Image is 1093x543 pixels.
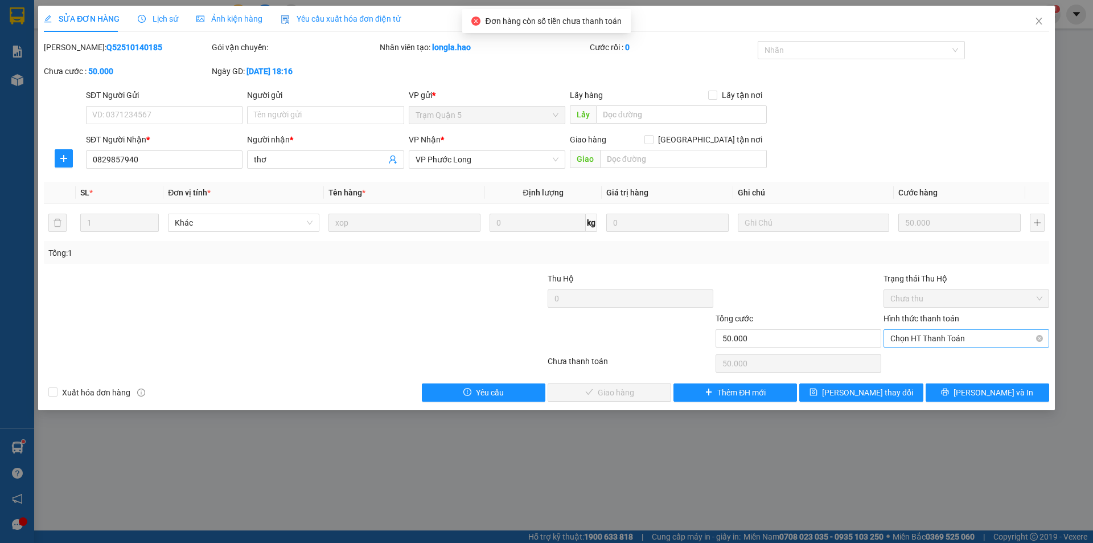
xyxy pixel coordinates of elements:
span: Đơn vị tính [168,188,211,197]
button: plus [55,149,73,168]
button: exclamation-circleYêu cầu [422,383,545,402]
div: Người nhận [247,133,404,146]
input: Ghi Chú [738,214,889,232]
div: Gói vận chuyển: [212,41,377,54]
button: checkGiao hàng [548,383,671,402]
span: picture [196,15,204,23]
span: info-circle [137,389,145,397]
span: SỬA ĐƠN HÀNG [44,14,120,23]
span: Thu Hộ [548,274,574,283]
button: plusThêm ĐH mới [673,383,797,402]
span: Chọn HT Thanh Toán [890,330,1042,347]
img: icon [281,15,290,24]
span: close-circle [1036,335,1043,342]
span: plus [705,388,713,397]
span: Yêu cầu [476,386,504,399]
span: Định lượng [523,188,564,197]
th: Ghi chú [733,182,894,204]
span: Khác [175,214,313,231]
span: Giá trị hàng [606,188,648,197]
span: close [1034,17,1043,26]
div: Ngày GD: [212,65,377,77]
span: [GEOGRAPHIC_DATA] tận nơi [654,133,767,146]
input: Dọc đường [596,105,767,124]
span: printer [941,388,949,397]
span: VP Phước Long [416,151,558,168]
b: 0 [625,43,630,52]
div: Người gửi [247,89,404,101]
span: plus [55,154,72,163]
b: [DATE] 18:16 [246,67,293,76]
span: Trạm Quận 5 [416,107,558,124]
div: Chưa thanh toán [546,355,714,375]
span: Ảnh kiện hàng [196,14,262,23]
span: VP Nhận [409,135,441,144]
span: Lấy [570,105,596,124]
div: Tổng: 1 [48,247,422,259]
span: Đơn hàng còn số tiền chưa thanh toán [485,17,621,26]
span: [PERSON_NAME] thay đổi [822,386,913,399]
div: Trạng thái Thu Hộ [884,272,1049,285]
span: Thêm ĐH mới [717,386,766,399]
span: Xuất hóa đơn hàng [57,386,135,399]
span: exclamation-circle [463,388,471,397]
input: Dọc đường [600,150,767,168]
span: Chưa thu [890,290,1042,307]
b: longla.hao [432,43,471,52]
b: Q52510140185 [106,43,162,52]
div: SĐT Người Gửi [86,89,243,101]
b: 50.000 [88,67,113,76]
span: clock-circle [138,15,146,23]
span: user-add [388,155,397,164]
div: Nhân viên tạo: [380,41,587,54]
label: Hình thức thanh toán [884,314,959,323]
span: kg [586,214,597,232]
span: save [810,388,817,397]
div: Chưa cước : [44,65,209,77]
button: save[PERSON_NAME] thay đổi [799,383,923,402]
span: [PERSON_NAME] và In [954,386,1033,399]
input: 0 [606,214,729,232]
div: VP gửi [409,89,565,101]
span: Giao hàng [570,135,606,144]
span: Lấy tận nơi [717,89,767,101]
div: [PERSON_NAME]: [44,41,209,54]
button: plus [1030,214,1045,232]
span: Lịch sử [138,14,178,23]
span: Lấy hàng [570,91,603,100]
span: Yêu cầu xuất hóa đơn điện tử [281,14,401,23]
div: Cước rồi : [590,41,755,54]
button: printer[PERSON_NAME] và In [926,383,1049,402]
input: 0 [898,214,1021,232]
span: SL [80,188,89,197]
span: Tên hàng [328,188,365,197]
button: delete [48,214,67,232]
input: VD: Bàn, Ghế [328,214,480,232]
span: Giao [570,150,600,168]
span: Tổng cước [716,314,753,323]
span: Cước hàng [898,188,938,197]
button: Close [1023,6,1055,38]
div: SĐT Người Nhận [86,133,243,146]
span: edit [44,15,52,23]
span: close-circle [471,17,480,26]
